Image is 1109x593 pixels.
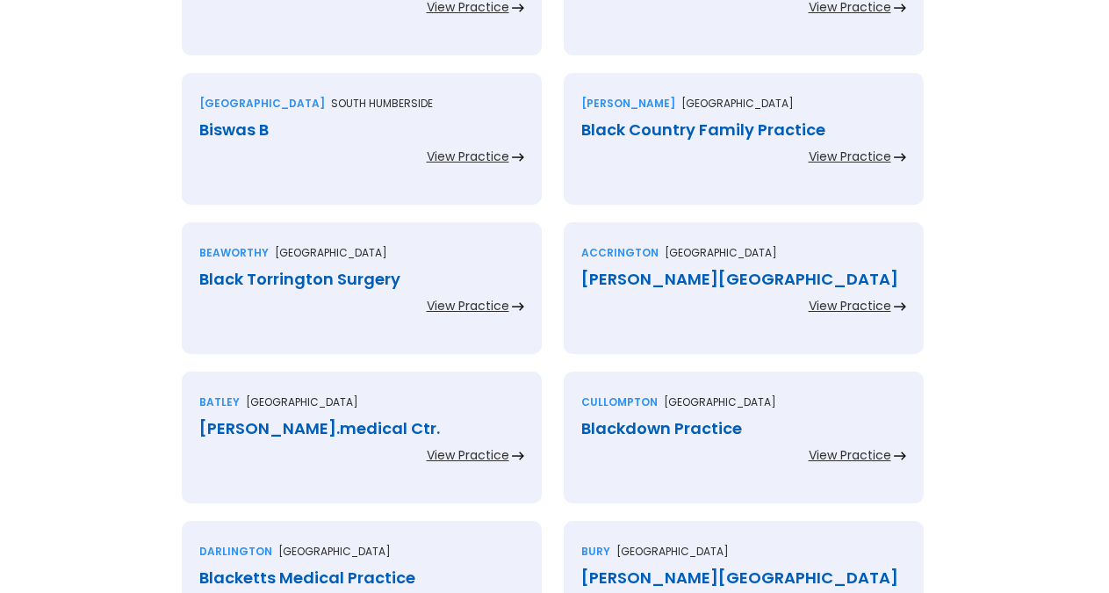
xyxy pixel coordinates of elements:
div: View Practice [809,148,891,165]
div: Cullompton [581,394,658,411]
div: [PERSON_NAME].medical Ctr. [199,420,524,438]
div: [PERSON_NAME][GEOGRAPHIC_DATA] [581,271,906,288]
p: South humberside [331,95,433,112]
p: [GEOGRAPHIC_DATA] [246,394,358,411]
div: Accrington [581,244,659,262]
div: View Practice [809,446,891,464]
div: [PERSON_NAME] [581,95,675,112]
div: Darlington [199,543,272,560]
div: View Practice [809,297,891,315]
div: Black Torrington Surgery [199,271,524,288]
div: Batley [199,394,240,411]
div: Blackdown Practice [581,420,906,438]
p: [GEOGRAPHIC_DATA] [664,394,776,411]
div: [PERSON_NAME][GEOGRAPHIC_DATA] [581,569,906,587]
a: Cullompton[GEOGRAPHIC_DATA]Blackdown PracticeView Practice [564,372,924,521]
p: [GEOGRAPHIC_DATA] [616,543,729,560]
a: Beaworthy[GEOGRAPHIC_DATA]Black Torrington SurgeryView Practice [182,222,542,372]
div: Black Country Family Practice [581,121,906,139]
a: [PERSON_NAME][GEOGRAPHIC_DATA]Black Country Family PracticeView Practice [564,73,924,222]
div: View Practice [427,297,509,315]
div: Blacketts Medical Practice [199,569,524,587]
div: View Practice [427,446,509,464]
a: [GEOGRAPHIC_DATA]South humbersideBiswas BView Practice [182,73,542,222]
div: Bury [581,543,610,560]
p: [GEOGRAPHIC_DATA] [665,244,777,262]
p: [GEOGRAPHIC_DATA] [275,244,387,262]
p: [GEOGRAPHIC_DATA] [278,543,391,560]
p: [GEOGRAPHIC_DATA] [681,95,794,112]
a: Accrington[GEOGRAPHIC_DATA][PERSON_NAME][GEOGRAPHIC_DATA]View Practice [564,222,924,372]
a: Batley[GEOGRAPHIC_DATA][PERSON_NAME].medical Ctr.View Practice [182,372,542,521]
div: [GEOGRAPHIC_DATA] [199,95,325,112]
div: Biswas B [199,121,524,139]
div: View Practice [427,148,509,165]
div: Beaworthy [199,244,269,262]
